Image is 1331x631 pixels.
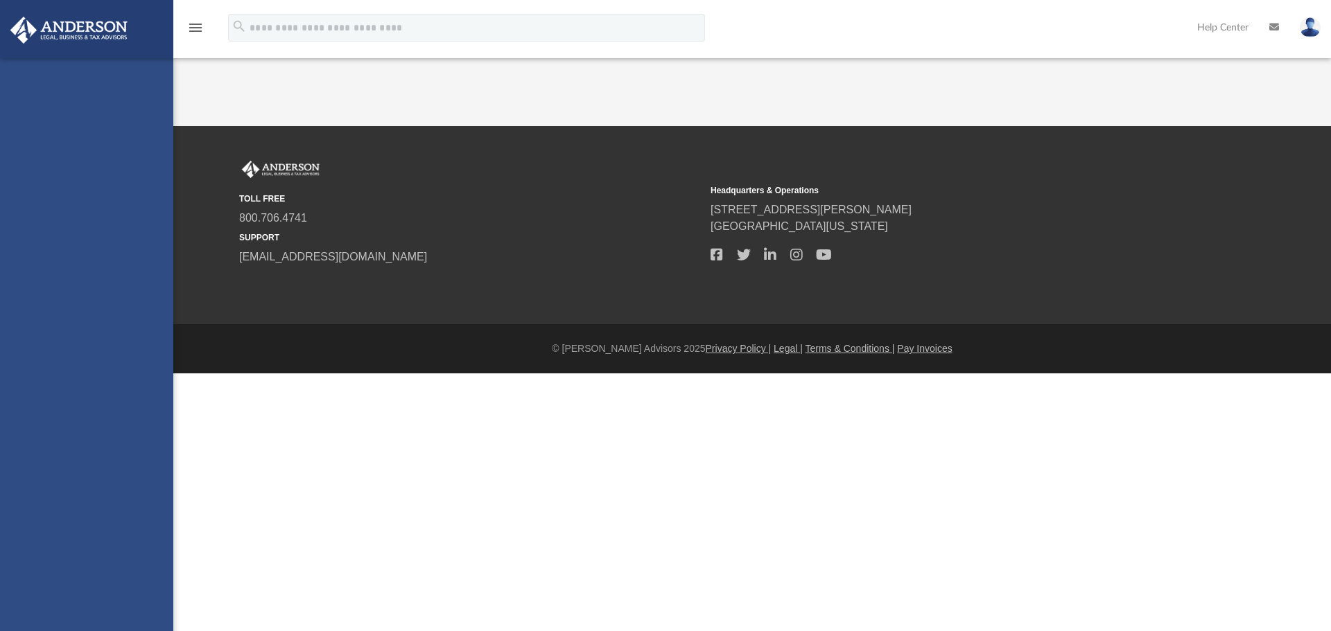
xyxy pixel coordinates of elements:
small: TOLL FREE [239,193,701,205]
a: menu [187,26,204,36]
i: search [232,19,247,34]
a: Privacy Policy | [706,343,772,354]
div: © [PERSON_NAME] Advisors 2025 [173,341,1331,356]
a: 800.706.4741 [239,212,307,224]
img: Anderson Advisors Platinum Portal [239,161,322,179]
a: Pay Invoices [897,343,952,354]
i: menu [187,19,204,36]
a: [GEOGRAPHIC_DATA][US_STATE] [711,220,888,232]
a: [EMAIL_ADDRESS][DOMAIN_NAME] [239,251,427,263]
small: Headquarters & Operations [711,184,1172,197]
img: User Pic [1300,17,1321,37]
a: [STREET_ADDRESS][PERSON_NAME] [711,204,912,215]
small: SUPPORT [239,231,701,244]
a: Terms & Conditions | [806,343,895,354]
a: Legal | [774,343,803,354]
img: Anderson Advisors Platinum Portal [6,17,132,44]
